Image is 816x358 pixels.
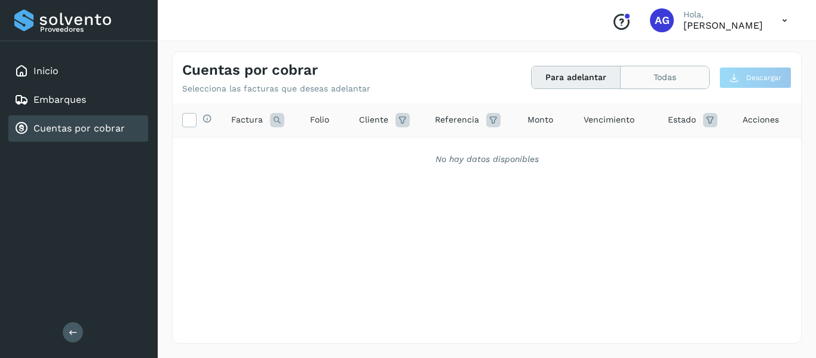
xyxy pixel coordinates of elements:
[182,62,318,79] h4: Cuentas por cobrar
[719,67,792,88] button: Descargar
[231,114,263,126] span: Factura
[182,84,370,94] p: Selecciona las facturas que deseas adelantar
[188,153,786,166] div: No hay datos disponibles
[621,66,709,88] button: Todas
[33,65,59,77] a: Inicio
[683,20,763,31] p: ALFONSO García Flores
[33,94,86,105] a: Embarques
[310,114,329,126] span: Folio
[668,114,696,126] span: Estado
[8,87,148,113] div: Embarques
[8,115,148,142] div: Cuentas por cobrar
[40,25,143,33] p: Proveedores
[527,114,553,126] span: Monto
[435,114,479,126] span: Referencia
[584,114,634,126] span: Vencimiento
[683,10,763,20] p: Hola,
[359,114,388,126] span: Cliente
[8,58,148,84] div: Inicio
[746,72,781,83] span: Descargar
[532,66,621,88] button: Para adelantar
[33,123,125,134] a: Cuentas por cobrar
[743,114,779,126] span: Acciones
